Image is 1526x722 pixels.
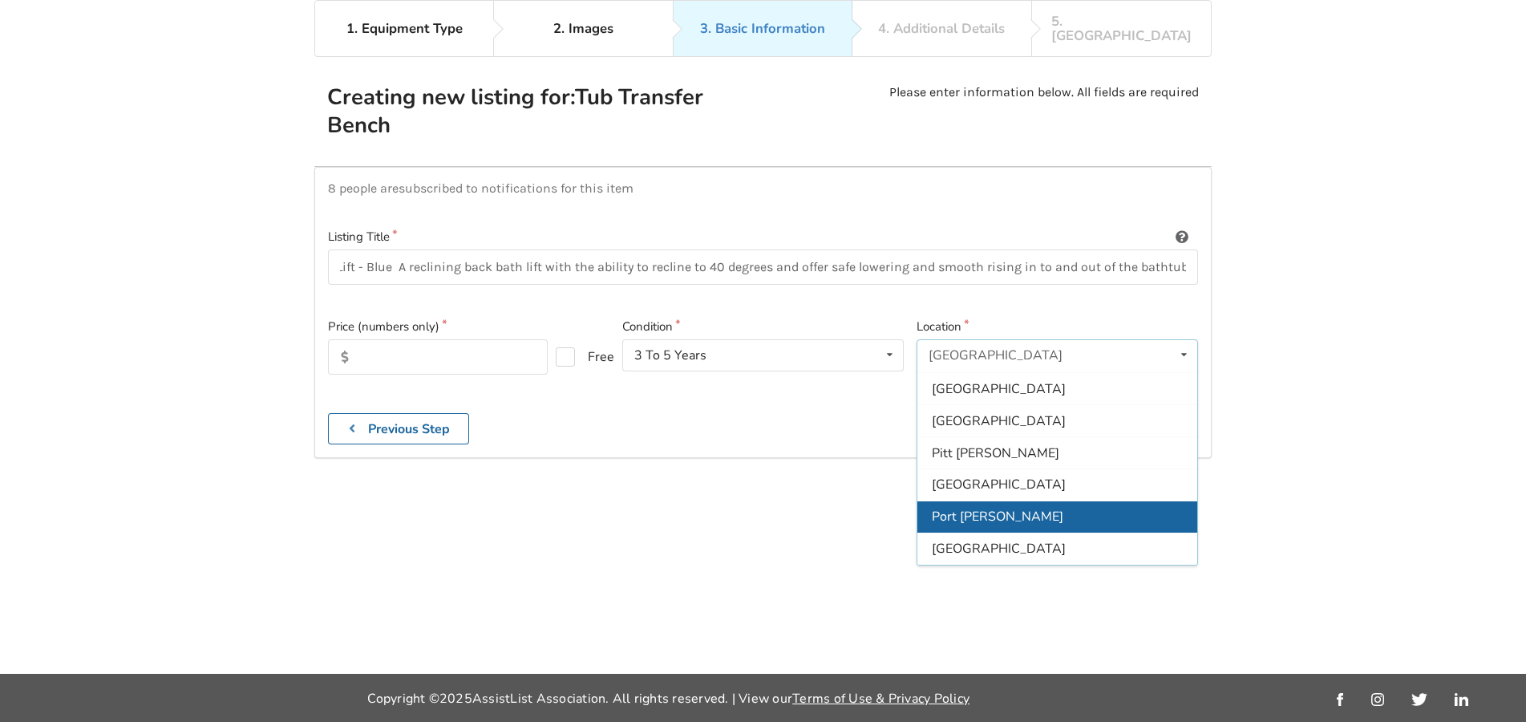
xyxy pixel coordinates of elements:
img: linkedin_link [1455,693,1468,706]
span: [GEOGRAPHIC_DATA] [932,412,1066,430]
h2: Creating new listing for: Tub Transfer Bench [327,83,760,140]
img: twitter_link [1411,693,1427,706]
div: 2. Images [553,22,613,36]
label: Listing Title [328,228,1198,246]
div: 3. Basic Information [700,22,825,36]
span: Pitt [PERSON_NAME] [932,444,1059,462]
p: 8 people are subscribed to notifications for this item [328,180,1198,196]
label: Free [556,347,601,367]
label: Price (numbers only) [328,318,609,336]
span: Port [PERSON_NAME] [932,509,1063,526]
div: 1. Equipment Type [346,22,463,36]
label: Condition [622,318,904,336]
span: [GEOGRAPHIC_DATA] [932,541,1066,558]
button: Previous Step [328,413,469,444]
span: [GEOGRAPHIC_DATA] [932,380,1066,398]
img: instagram_link [1371,693,1384,706]
img: facebook_link [1337,693,1343,706]
div: 3 To 5 Years [634,349,706,362]
a: Terms of Use & Privacy Policy [792,690,969,708]
span: [GEOGRAPHIC_DATA] [932,477,1066,494]
b: Previous Step [368,420,450,438]
label: Location [917,318,1198,336]
p: Please enter information below. All fields are required [889,83,1199,153]
div: [GEOGRAPHIC_DATA] [929,349,1063,362]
